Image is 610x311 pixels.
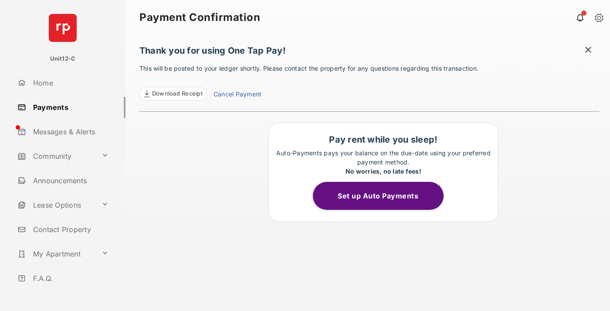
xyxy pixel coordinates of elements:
p: This will be posted to your ledger shortly. Please contact the property for any questions regardi... [139,64,600,101]
a: Community [14,146,98,167]
span: Download Receipt [152,89,203,98]
img: svg+xml;base64,PHN2ZyB4bWxucz0iaHR0cDovL3d3dy53My5vcmcvMjAwMC9zdmciIHdpZHRoPSI2NCIgaGVpZ2h0PSI2NC... [49,14,77,42]
a: Messages & Alerts [14,121,125,142]
strong: Payment Confirmation [139,12,260,23]
a: Download Receipt [139,87,207,101]
a: F.A.Q. [14,268,125,289]
a: Set up Auto Payments [313,191,454,200]
h1: Thank you for using One Tap Pay! [139,45,600,60]
p: Auto-Payments pays your balance on the due-date using your preferred payment method. [273,148,494,176]
a: Cancel Payment [213,89,261,101]
a: Announcements [14,170,125,191]
div: No worries, no late fees! [273,167,494,176]
a: Payments [14,97,125,118]
h1: Pay rent while you sleep! [273,134,494,145]
a: Contact Property [14,219,125,240]
button: Set up Auto Payments [313,182,444,210]
p: Unit12-C [50,55,76,63]
a: My Apartment [14,243,98,264]
a: Lease Options [14,195,98,215]
a: Home [14,72,125,93]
